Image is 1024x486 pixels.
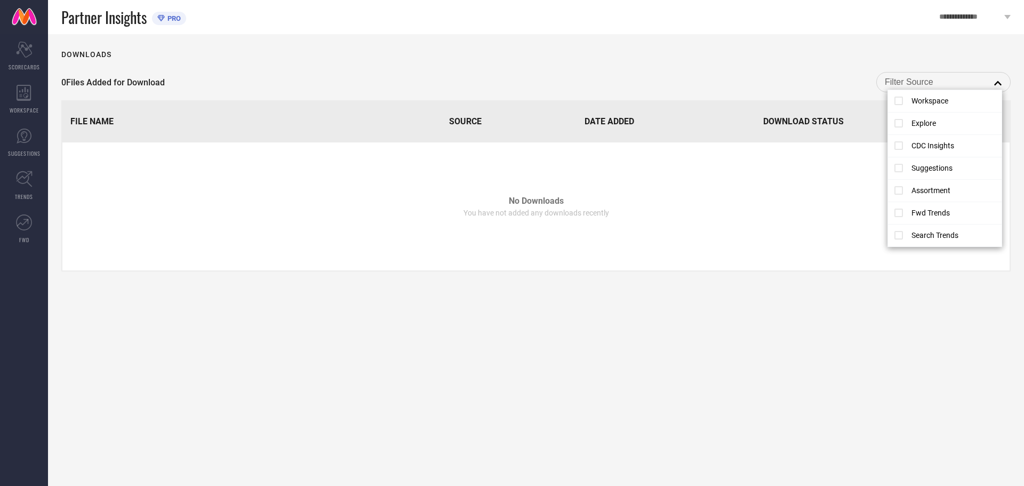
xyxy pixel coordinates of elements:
[888,90,1002,113] li: Workspace
[888,180,1002,202] li: Assortment
[9,63,40,71] span: SCORECARDS
[61,6,147,28] span: Partner Insights
[888,202,1002,225] li: Fwd Trends
[888,135,1002,157] li: CDC Insights
[888,157,1002,180] li: Suggestions
[10,106,39,114] span: WORKSPACE
[70,116,114,126] span: File Name
[509,196,564,206] span: No Downloads
[15,193,33,201] span: TRENDS
[61,50,111,59] h1: Downloads
[888,225,1002,246] li: Search Trends
[165,14,181,22] span: PRO
[463,209,609,217] span: You have not added any downloads recently
[585,116,634,126] span: Date Added
[888,113,1002,135] li: Explore
[763,116,844,126] span: Download Status
[19,236,29,244] span: FWD
[449,116,482,126] span: Source
[8,149,41,157] span: SUGGESTIONS
[61,77,165,87] span: 0 Files Added for Download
